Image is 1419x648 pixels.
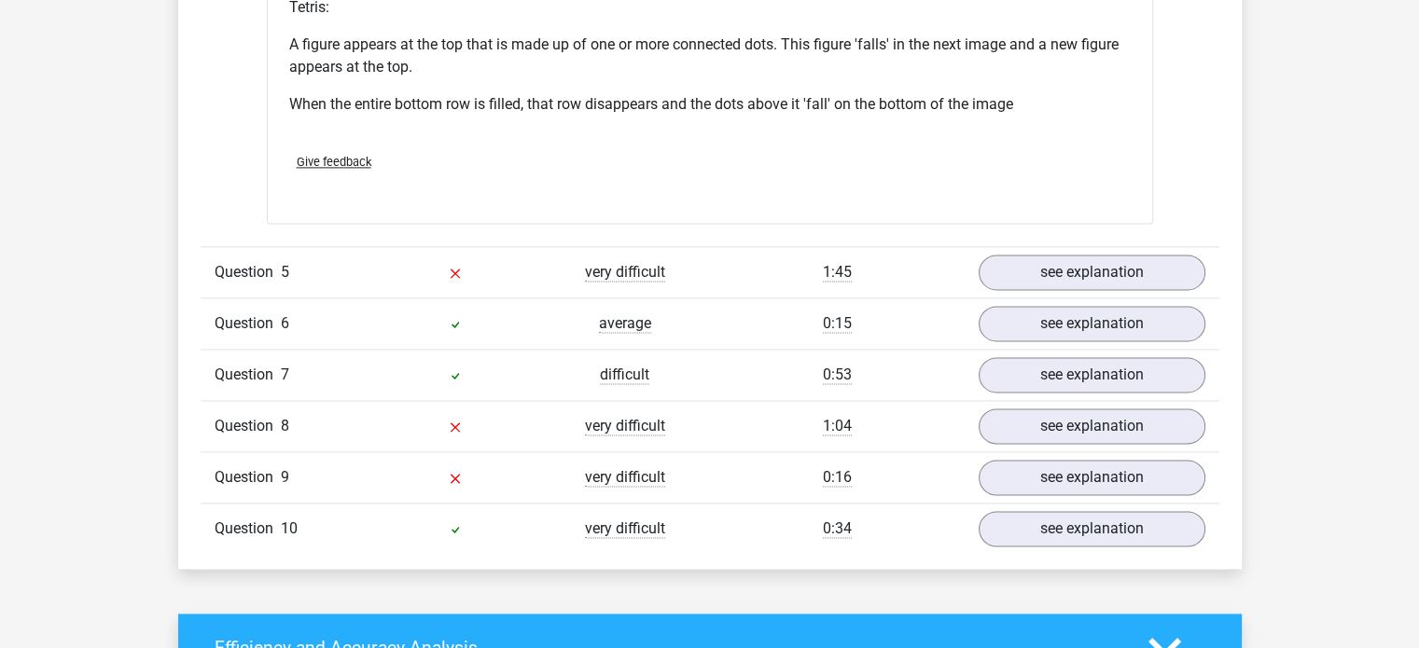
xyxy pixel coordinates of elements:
span: 10 [281,519,298,537]
span: 6 [281,314,289,332]
a: see explanation [979,306,1205,341]
a: see explanation [979,460,1205,495]
a: see explanation [979,408,1205,444]
span: Question [215,466,281,489]
span: Question [215,517,281,540]
a: see explanation [979,357,1205,393]
span: very difficult [585,519,665,538]
span: Give feedback [297,155,371,169]
span: 1:04 [823,417,852,435]
span: 0:53 [823,365,852,384]
span: difficult [600,365,649,384]
span: average [599,314,651,333]
span: 1:45 [823,263,852,282]
span: Question [215,364,281,386]
span: 0:16 [823,468,852,487]
span: Question [215,261,281,283]
span: Question [215,415,281,437]
span: very difficult [585,468,665,487]
p: A figure appears at the top that is made up of one or more connected dots. This figure 'falls' in... [289,34,1131,78]
span: Question [215,312,281,335]
span: 9 [281,468,289,486]
a: see explanation [979,511,1205,546]
span: 8 [281,417,289,434]
span: 7 [281,365,289,383]
span: 5 [281,263,289,281]
span: 0:15 [823,314,852,333]
a: see explanation [979,255,1205,290]
span: 0:34 [823,519,852,538]
span: very difficult [585,417,665,435]
span: very difficult [585,263,665,282]
p: When the entire bottom row is filled, that row disappears and the dots above it 'fall' on the bot... [289,93,1131,116]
